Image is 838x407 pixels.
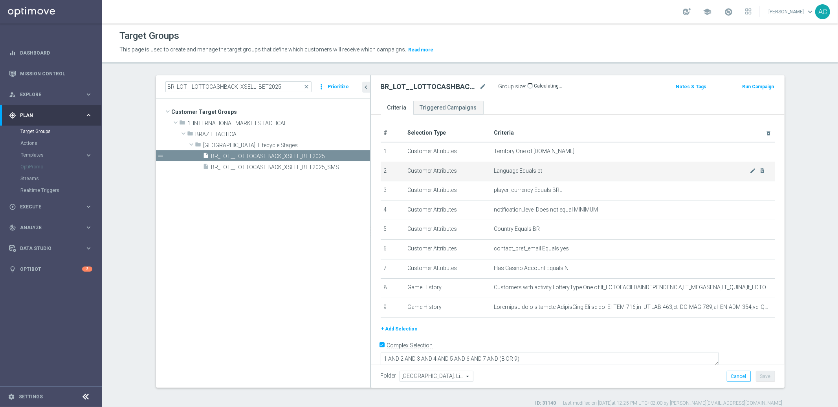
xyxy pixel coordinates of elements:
i: keyboard_arrow_right [85,203,92,210]
i: equalizer [9,49,16,57]
i: insert_drive_file [203,163,209,172]
span: keyboard_arrow_down [806,7,814,16]
span: Customers with activity LotteryType One of lt_LOTOFACILDAINDEPENDENCIA,LT_MEGASENA,LT_QUINA,lt_LO... [494,284,772,291]
td: Customer Attributes [404,142,491,162]
i: keyboard_arrow_right [85,151,92,159]
span: Templates [21,153,77,157]
span: close [303,84,310,90]
i: more_vert [317,81,325,92]
div: OptiPromo [20,161,101,173]
span: school [703,7,711,16]
i: delete_forever [759,168,765,174]
td: Game History [404,279,491,298]
th: # [381,124,404,142]
a: Realtime Triggers [20,187,82,193]
h1: Target Groups [119,30,179,42]
div: Templates [21,153,85,157]
button: person_search Explore keyboard_arrow_right [9,91,93,98]
button: chevron_left [362,82,370,93]
i: person_search [9,91,16,98]
td: Game History [404,298,491,318]
span: Country Equals BR [494,226,540,232]
button: + Add Selection [381,325,418,333]
span: Language Equals pt [494,168,750,174]
i: keyboard_arrow_right [85,245,92,252]
span: BRAZIL TACTICAL [196,131,370,138]
div: play_circle_outline Execute keyboard_arrow_right [9,204,93,210]
button: lightbulb Optibot 2 [9,266,93,272]
div: Plan [9,112,85,119]
i: insert_drive_file [203,152,209,161]
label: : [525,83,526,90]
div: Actions [20,137,101,149]
div: Target Groups [20,126,101,137]
i: track_changes [9,224,16,231]
span: Criteria [494,130,514,136]
div: Data Studio [9,245,85,252]
span: BR_LOT__LOTTOCASHBACK_XSELL_BET2025_SMS [211,164,370,171]
td: 8 [381,279,404,298]
div: Data Studio keyboard_arrow_right [9,245,93,252]
td: Customer Attributes [404,201,491,220]
i: play_circle_outline [9,203,16,210]
span: BRAZIL: Lifecycle Stages [204,142,370,149]
td: Customer Attributes [404,220,491,240]
th: Selection Type [404,124,491,142]
label: Complex Selection [387,342,433,349]
label: Last modified on [DATE] at 12:25 PM UTC+02:00 by [PERSON_NAME][EMAIL_ADDRESS][DOMAIN_NAME] [563,400,783,407]
button: Cancel [727,371,751,382]
button: gps_fixed Plan keyboard_arrow_right [9,112,93,119]
div: track_changes Analyze keyboard_arrow_right [9,224,93,231]
span: BR_LOT__LOTTOCASHBACK_XSELL_BET2025 [211,153,370,160]
div: Templates keyboard_arrow_right [20,152,93,158]
a: Triggered Campaigns [413,101,484,115]
div: Templates [20,149,101,161]
button: Notes & Tags [675,82,707,91]
span: Has Casino Account Equals N [494,265,569,272]
td: 6 [381,239,404,259]
td: 4 [381,201,404,220]
label: Group size [499,83,525,90]
i: folder [187,130,194,139]
div: Dashboard [9,42,92,63]
i: delete_forever [766,130,772,136]
div: AC [815,4,830,19]
a: [PERSON_NAME]keyboard_arrow_down [768,6,815,18]
label: ID: 31140 [535,400,556,407]
span: contact_pref_email Equals yes [494,245,569,252]
button: Save [756,371,775,382]
i: keyboard_arrow_right [85,111,92,119]
a: Criteria [381,101,413,115]
i: lightbulb [9,266,16,273]
span: Customer Target Groups [172,106,370,117]
div: 2 [82,266,92,272]
button: equalizer Dashboard [9,50,93,56]
a: Mission Control [20,63,92,84]
td: 5 [381,220,404,240]
a: Streams [20,175,82,182]
td: 2 [381,162,404,181]
a: Optibot [20,259,82,279]
span: Plan [20,113,85,118]
span: Territory One of [DOMAIN_NAME] [494,148,575,155]
button: Mission Control [9,71,93,77]
td: Customer Attributes [404,239,491,259]
td: 9 [381,298,404,318]
a: Dashboard [20,42,92,63]
i: mode_edit [750,168,756,174]
i: folder [195,141,202,150]
td: Customer Attributes [404,259,491,279]
i: gps_fixed [9,112,16,119]
a: Target Groups [20,128,82,135]
a: Actions [20,140,82,146]
h2: BR_LOT__LOTTOCASHBACK_XSELL_BET2025 [381,82,478,91]
span: player_currency Equals BRL [494,187,563,193]
label: Folder [381,372,396,379]
td: 3 [381,181,404,201]
button: Read more [407,46,434,54]
span: This page is used to create and manage the target groups that define which customers will receive... [119,46,406,53]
